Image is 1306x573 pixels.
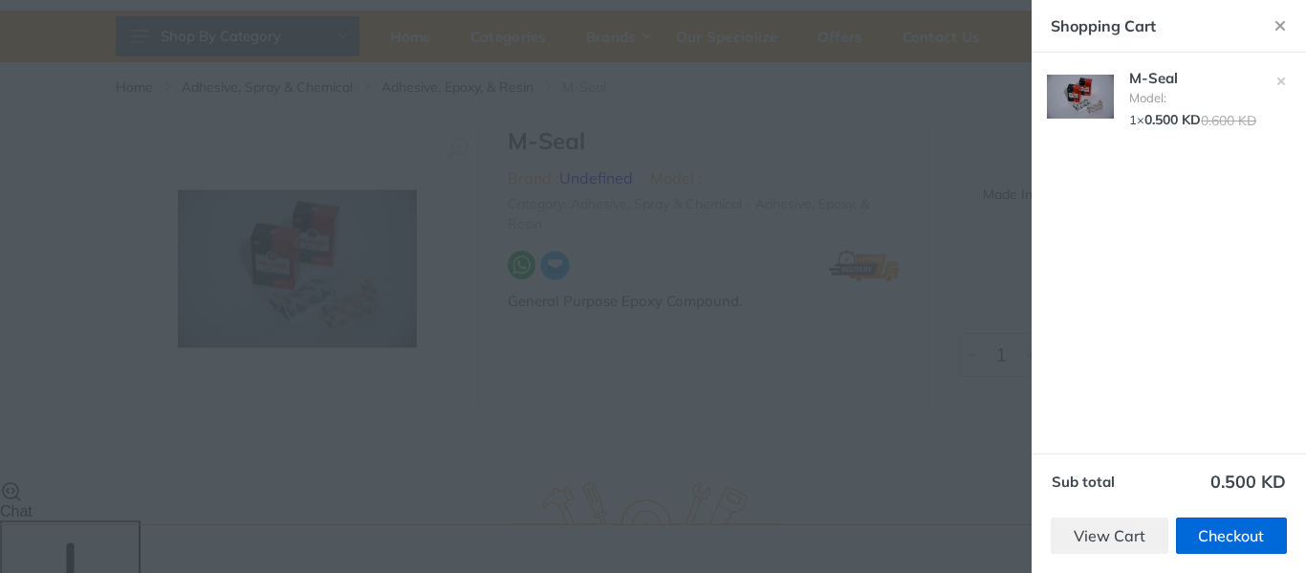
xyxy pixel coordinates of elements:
[1051,518,1168,554] a: View Cart
[1129,112,1137,127] span: 1
[1201,114,1256,127] span: 0.600 KD
[1129,69,1178,87] a: M-Seal
[1129,110,1256,130] div: ×
[1047,72,1114,122] img: Royal Tools - M-Seal
[1129,90,1256,105] li: Model:
[1051,470,1170,495] th: Sub total
[1176,518,1288,554] a: Checkout
[1051,14,1235,37] div: Shopping Cart
[1170,470,1287,495] td: 0.500 KD
[1144,111,1201,128] span: 0.500 KD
